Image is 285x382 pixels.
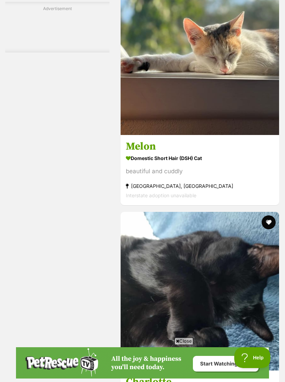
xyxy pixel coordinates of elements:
[126,167,274,176] div: beautiful and cuddly
[174,337,193,344] span: Close
[126,192,196,198] span: Interstate adoption unavailable
[5,2,109,53] div: Advertisement
[16,347,269,379] iframe: Advertisement
[234,347,271,368] iframe: Help Scout Beacon - Open
[121,135,279,205] a: Melon Domestic Short Hair (DSH) Cat beautiful and cuddly [GEOGRAPHIC_DATA], [GEOGRAPHIC_DATA] Int...
[262,215,276,229] button: favourite
[121,212,279,371] img: Charlotte - Domestic Short Hair (DSH) Cat
[126,153,274,163] strong: Domestic Short Hair (DSH) Cat
[126,181,274,191] strong: [GEOGRAPHIC_DATA], [GEOGRAPHIC_DATA]
[126,140,274,153] h3: Melon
